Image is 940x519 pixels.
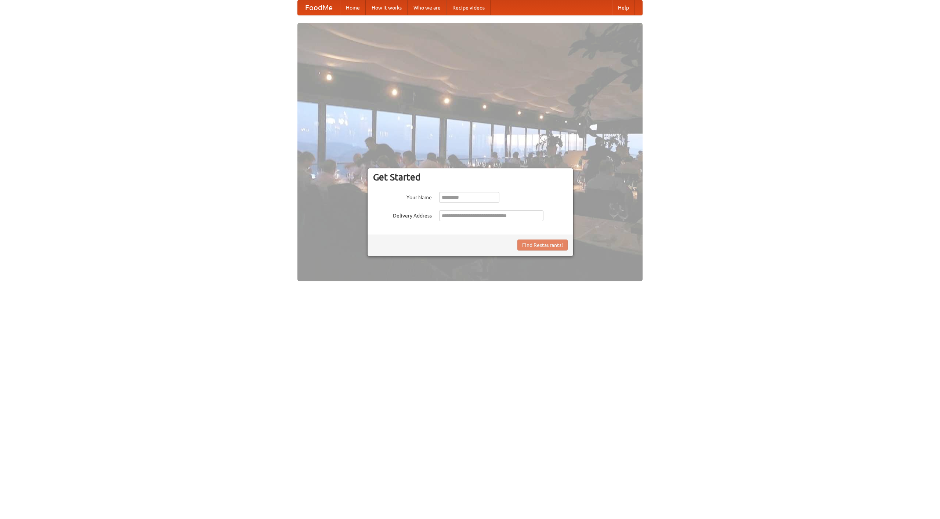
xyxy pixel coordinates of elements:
label: Delivery Address [373,210,432,219]
a: FoodMe [298,0,340,15]
button: Find Restaurants! [517,240,568,251]
h3: Get Started [373,172,568,183]
a: Home [340,0,366,15]
a: Help [612,0,635,15]
a: How it works [366,0,408,15]
a: Who we are [408,0,446,15]
label: Your Name [373,192,432,201]
a: Recipe videos [446,0,491,15]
